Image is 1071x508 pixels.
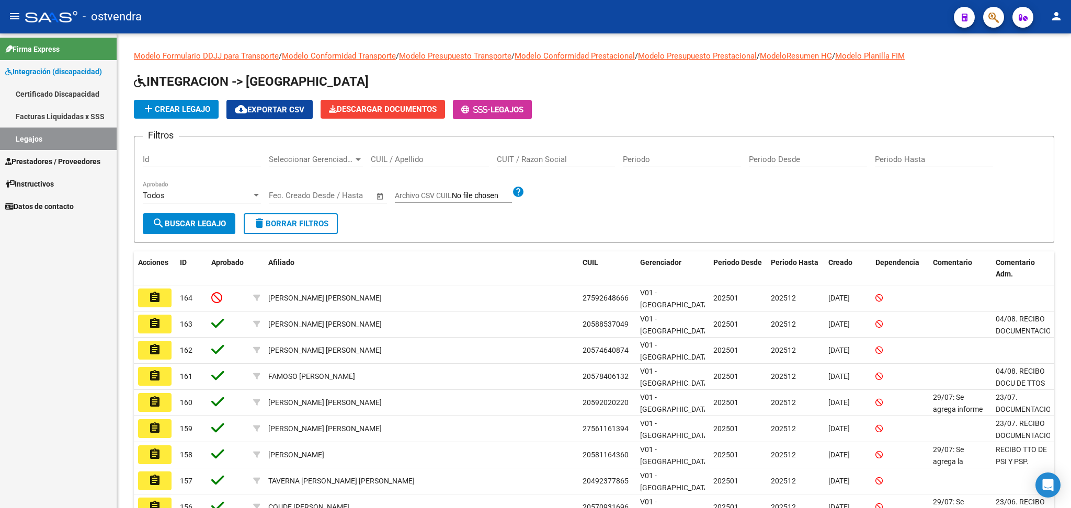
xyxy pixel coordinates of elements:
span: Gerenciador [640,258,681,267]
a: Modelo Conformidad Transporte [282,51,396,61]
span: [DATE] [828,294,850,302]
span: [DATE] [828,346,850,354]
span: Firma Express [5,43,60,55]
span: 20578406132 [583,372,629,380]
span: V01 - [GEOGRAPHIC_DATA] [640,393,711,413]
span: 202512 [771,398,796,407]
span: 202501 [713,424,738,433]
span: 202501 [713,398,738,407]
mat-icon: assignment [149,343,161,356]
span: V01 - [GEOGRAPHIC_DATA] [640,315,711,335]
span: [DATE] [828,398,850,407]
span: 29/07: Se agrega la documentación legal en cada prestador. [933,445,984,501]
span: 160 [180,398,192,407]
span: Datos de contacto [5,201,74,212]
mat-icon: cloud_download [235,103,247,116]
span: [DATE] [828,372,850,380]
mat-icon: assignment [149,474,161,487]
button: Buscar Legajo [143,213,235,234]
mat-icon: delete [253,217,266,229]
span: 04/08. RECIBO DOCU DE TTOS COMPLETOS. RNP DE PSICO VENCE EN 12/2025. [996,367,1045,435]
span: 202512 [771,477,796,485]
div: [PERSON_NAME] [PERSON_NAME] [268,423,382,435]
input: End date [312,191,363,200]
mat-icon: assignment [149,291,161,304]
span: 157 [180,477,192,485]
mat-icon: search [152,217,165,229]
span: 202512 [771,346,796,354]
mat-icon: add [142,102,155,115]
mat-icon: assignment [149,448,161,460]
datatable-header-cell: Acciones [134,251,176,286]
span: Comentario [933,258,972,267]
span: 23/07. RECIBO DOCUMENTACION COMPLETA. [996,419,1056,452]
span: 158 [180,451,192,459]
span: [DATE] [828,320,850,328]
span: Legajos [491,105,523,114]
span: 20574640874 [583,346,629,354]
span: 27592648666 [583,294,629,302]
div: [PERSON_NAME] [PERSON_NAME] [268,318,382,330]
datatable-header-cell: Periodo Hasta [767,251,824,286]
div: TAVERNA [PERSON_NAME] [PERSON_NAME] [268,475,415,487]
datatable-header-cell: Dependencia [871,251,929,286]
span: Comentario Adm. [996,258,1035,279]
span: - ostvendra [83,5,142,28]
mat-icon: person [1050,10,1063,22]
button: Borrar Filtros [244,213,338,234]
span: 27561161394 [583,424,629,433]
span: Archivo CSV CUIL [395,191,452,200]
span: Periodo Desde [713,258,762,267]
span: 202501 [713,451,738,459]
span: V01 - [GEOGRAPHIC_DATA] [640,288,711,309]
datatable-header-cell: Comentario [929,251,992,286]
span: 20588537049 [583,320,629,328]
datatable-header-cell: ID [176,251,207,286]
div: [PERSON_NAME] [PERSON_NAME] [268,344,382,356]
span: 159 [180,424,192,433]
mat-icon: assignment [149,370,161,382]
span: 23/07. DOCUMENTACION COMPLETA. FALTA ADJUNTAR INFORME EID. 04/08. RECIBO INFORME [996,393,1056,484]
span: 164 [180,294,192,302]
span: INTEGRACION -> [GEOGRAPHIC_DATA] [134,74,369,89]
datatable-header-cell: CUIL [578,251,636,286]
a: Modelo Presupuesto Prestacional [638,51,757,61]
datatable-header-cell: Creado [824,251,871,286]
span: Instructivos [5,178,54,190]
a: ModeloResumen HC [760,51,832,61]
span: ID [180,258,187,267]
mat-icon: assignment [149,396,161,408]
span: 20581164360 [583,451,629,459]
span: 161 [180,372,192,380]
mat-icon: assignment [149,317,161,330]
span: V01 - [GEOGRAPHIC_DATA] [640,419,711,440]
span: Creado [828,258,852,267]
div: [PERSON_NAME] [268,449,324,461]
span: 202501 [713,477,738,485]
span: 202501 [713,346,738,354]
span: Aprobado [211,258,244,267]
span: Borrar Filtros [253,219,328,228]
span: 202512 [771,294,796,302]
span: Afiliado [268,258,294,267]
mat-icon: help [512,186,525,198]
div: Open Intercom Messenger [1035,472,1061,498]
button: Open calendar [374,190,386,202]
span: 202501 [713,320,738,328]
span: 163 [180,320,192,328]
h3: Filtros [143,128,179,143]
span: CUIL [583,258,598,267]
span: Buscar Legajo [152,219,226,228]
datatable-header-cell: Afiliado [264,251,578,286]
span: Dependencia [875,258,919,267]
span: Seleccionar Gerenciador [269,155,354,164]
span: Exportar CSV [235,105,304,114]
span: V01 - [GEOGRAPHIC_DATA] [640,341,711,361]
a: Modelo Conformidad Prestacional [515,51,635,61]
span: 202512 [771,451,796,459]
input: Start date [269,191,303,200]
span: Acciones [138,258,168,267]
datatable-header-cell: Comentario Adm. [992,251,1054,286]
span: - [461,105,491,114]
span: V01 - [GEOGRAPHIC_DATA] [640,445,711,466]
